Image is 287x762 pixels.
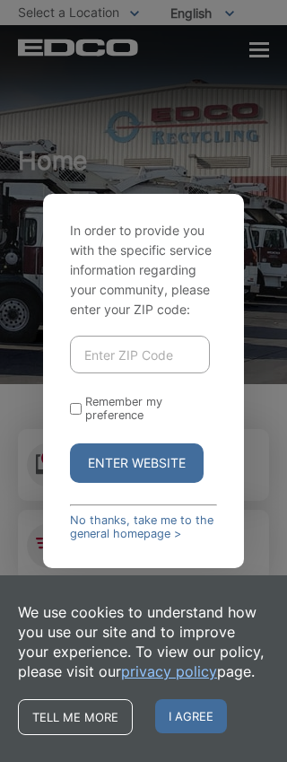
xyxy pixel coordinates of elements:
[155,699,227,733] span: I agree
[70,336,210,373] input: Enter ZIP Code
[121,661,217,681] a: privacy policy
[70,443,204,483] button: Enter Website
[18,699,133,735] a: Tell me more
[70,513,217,540] a: No thanks, take me to the general homepage >
[70,221,217,320] p: In order to provide you with the specific service information regarding your community, please en...
[18,602,269,681] p: We use cookies to understand how you use our site and to improve your experience. To view our pol...
[85,395,217,422] label: Remember my preference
